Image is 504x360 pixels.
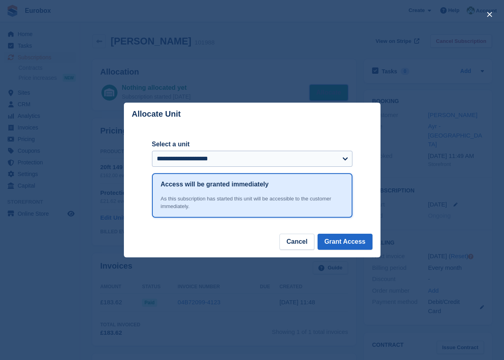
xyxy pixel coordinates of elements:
button: Cancel [279,234,314,250]
div: As this subscription has started this unit will be accessible to the customer immediately. [161,195,344,210]
label: Select a unit [152,140,352,149]
button: close [483,8,496,21]
h1: Access will be granted immediately [161,180,269,189]
button: Grant Access [318,234,372,250]
p: Allocate Unit [132,109,181,119]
